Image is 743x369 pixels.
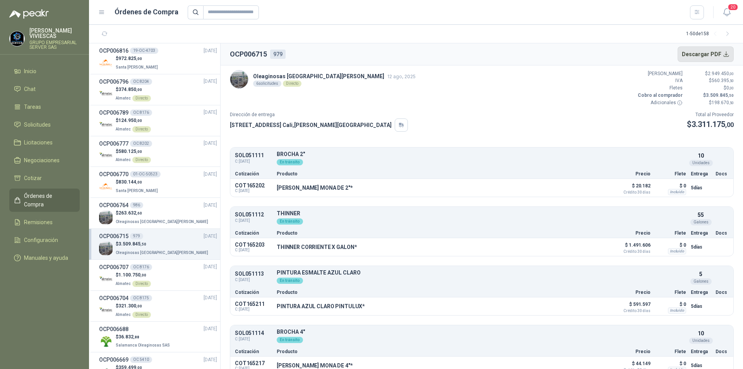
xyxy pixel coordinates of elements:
p: Flete [655,231,686,235]
h3: OCP006789 [99,108,128,117]
p: COT165202 [235,182,272,189]
span: [DATE] [204,356,217,364]
span: 263.632 [118,210,142,216]
p: [PERSON_NAME] MONA DE 2"* [277,185,353,191]
p: PINTURA AZUL CLARO PINTULUX* [277,303,365,309]
span: Órdenes de Compra [24,192,72,209]
a: OCP006777OC 8202[DATE] Company Logo$580.125,00AlmatecDirecto [99,139,217,164]
p: Precio [612,290,651,295]
a: Manuales y ayuda [9,251,80,265]
span: 580.125 [118,149,142,154]
p: $ [687,77,734,84]
span: C: [DATE] [235,218,272,224]
a: Licitaciones [9,135,80,150]
div: En tránsito [277,218,303,225]
p: $ [116,333,171,341]
img: Company Logo [99,242,113,255]
span: 36.832 [118,334,139,340]
p: Producto [277,172,607,176]
span: 3.509.845 [118,241,146,247]
p: $ [116,271,151,279]
div: Galones [690,219,712,225]
div: OC 8202 [130,141,152,147]
span: 1.100.750 [118,272,146,278]
p: SOL051112 [235,212,272,218]
a: OCP00681619-OC-4703[DATE] Company Logo$972.825,00Santa [PERSON_NAME] [99,46,217,71]
h3: OCP006704 [99,294,128,302]
span: ,00 [729,72,734,76]
span: Chat [24,85,36,93]
div: OC 8204 [130,79,152,85]
p: Producto [277,231,607,235]
a: Remisiones [9,215,80,230]
p: Fletes [636,84,683,92]
span: 321.300 [118,303,142,309]
span: ,00 [136,118,142,123]
p: Flete [655,172,686,176]
div: Directo [132,312,151,318]
p: PINTURA ESMALTE AZUL CLARO [277,270,686,276]
span: ,00 [140,273,146,277]
p: Adicionales [636,99,683,106]
p: 5 [699,270,702,278]
p: Entrega [691,349,711,354]
h3: OCP006796 [99,77,128,86]
div: OC 8176 [130,264,152,270]
p: 5 días [691,302,711,311]
span: 374.850 [118,87,142,92]
div: 01-OC-50523 [130,171,161,177]
p: BROCHA 2" [277,151,686,157]
span: C: [DATE] [235,189,272,193]
p: $ [116,240,210,248]
p: Producto [277,349,607,354]
img: Logo peakr [9,9,49,19]
div: Unidades [689,160,713,166]
span: 124.950 [118,118,142,123]
div: En tránsito [277,337,303,343]
span: Crédito 30 días [612,309,651,313]
span: Oleaginosas [GEOGRAPHIC_DATA][PERSON_NAME] [116,220,208,224]
span: C: [DATE] [235,336,272,342]
h3: OCP006688 [99,325,128,333]
div: Incluido [668,307,686,314]
p: $ 0 [655,359,686,368]
h3: OCP006816 [99,46,128,55]
img: Company Logo [99,149,113,162]
div: En tránsito [277,278,303,284]
p: Cotización [235,231,272,235]
span: 0 [726,85,734,91]
span: 560.395 [712,78,734,83]
span: 830.144 [118,179,142,185]
span: Almatec [116,312,131,317]
span: C: [DATE] [235,248,272,252]
p: COT165217 [235,360,272,366]
p: SOL051114 [235,330,272,336]
a: Cotizar [9,171,80,185]
span: [DATE] [204,47,217,55]
p: Docs [716,349,729,354]
span: Almatec [116,281,131,286]
img: Company Logo [99,56,113,70]
h3: OCP006777 [99,139,128,148]
span: 198.670 [712,100,734,105]
span: 3.509.845 [706,93,734,98]
div: 979 [270,50,286,59]
p: Dirección de entrega [230,111,408,118]
p: Precio [612,172,651,176]
div: Galones [690,278,712,285]
span: ,50 [729,79,734,83]
p: IVA [636,77,683,84]
h1: Órdenes de Compra [115,7,178,17]
img: Company Logo [99,273,113,286]
span: Tareas [24,103,41,111]
span: Manuales y ayuda [24,254,68,262]
p: $ [116,86,151,93]
span: 3.311.175 [692,120,734,129]
a: OCP006715979[DATE] Company Logo$3.509.845,50Oleaginosas [GEOGRAPHIC_DATA][PERSON_NAME] [99,232,217,256]
p: 10 [698,151,704,160]
div: Directo [132,126,151,132]
p: Cobro al comprador [636,92,683,99]
span: C: [DATE] [235,307,272,312]
h3: OCP006770 [99,170,128,178]
p: 5 días [691,242,711,252]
